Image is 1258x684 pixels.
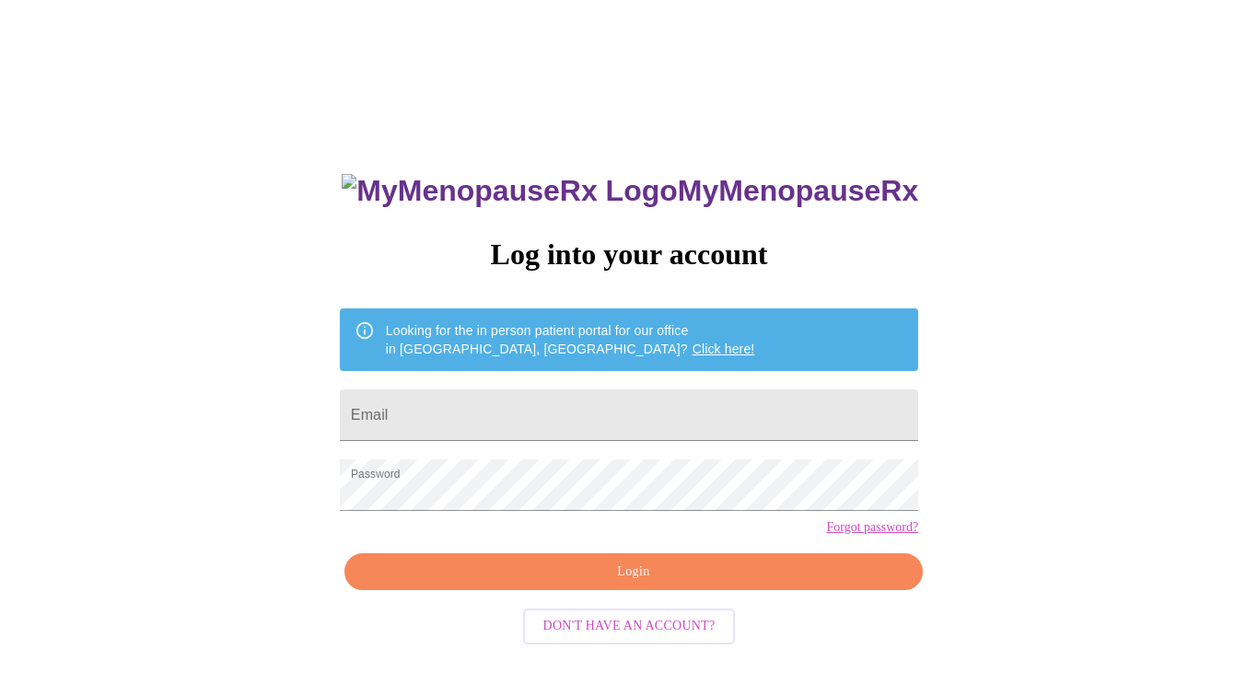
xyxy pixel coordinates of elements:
a: Click here! [693,342,755,356]
h3: MyMenopauseRx [342,174,918,208]
span: Don't have an account? [543,615,716,638]
img: MyMenopauseRx Logo [342,174,677,208]
button: Login [344,553,923,591]
a: Don't have an account? [518,617,740,632]
span: Login [366,561,902,584]
button: Don't have an account? [523,609,736,644]
h3: Log into your account [340,238,918,272]
a: Forgot password? [826,520,918,535]
div: Looking for the in person patient portal for our office in [GEOGRAPHIC_DATA], [GEOGRAPHIC_DATA]? [386,314,755,365]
